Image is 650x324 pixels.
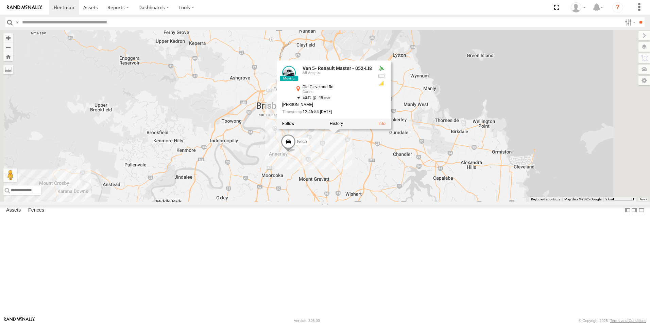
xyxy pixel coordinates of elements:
[297,140,307,144] span: Iveco
[612,2,623,13] i: ?
[303,85,372,90] div: Old Cleveland Rd
[14,17,20,27] label: Search Query
[603,197,636,202] button: Map Scale: 2 km per 59 pixels
[377,73,386,79] div: No battery health information received from this device.
[311,95,330,100] span: 49
[25,205,48,215] label: Fences
[303,90,372,94] div: Carina
[377,81,386,86] div: GSM Signal = 3
[303,66,372,71] a: Van 5- Renault Master - 052•LI8
[378,121,386,126] a: View Asset Details
[638,76,650,85] label: Map Settings
[3,65,13,74] label: Measure
[282,103,372,107] div: [PERSON_NAME]
[282,66,296,80] a: View Asset Details
[605,197,613,201] span: 2 km
[631,205,638,215] label: Dock Summary Table to the Right
[7,5,42,10] img: rand-logo.svg
[282,121,294,126] label: Realtime tracking of Asset
[4,317,35,324] a: Visit our Website
[640,198,647,201] a: Terms
[303,71,372,75] div: All Assets
[624,205,631,215] label: Dock Summary Table to the Left
[294,319,320,323] div: Version: 306.00
[568,2,588,13] div: Darren Ward
[579,319,646,323] div: © Copyright 2025 -
[3,42,13,52] button: Zoom out
[622,17,637,27] label: Search Filter Options
[531,197,560,202] button: Keyboard shortcuts
[282,110,372,114] div: Date/time of location update
[3,168,17,182] button: Drag Pegman onto the map to open Street View
[377,66,386,72] div: Valid GPS Fix
[330,121,343,126] label: View Asset History
[3,33,13,42] button: Zoom in
[3,205,24,215] label: Assets
[3,52,13,61] button: Zoom Home
[638,205,645,215] label: Hide Summary Table
[564,197,601,201] span: Map data ©2025 Google
[610,319,646,323] a: Terms and Conditions
[303,95,311,100] span: East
